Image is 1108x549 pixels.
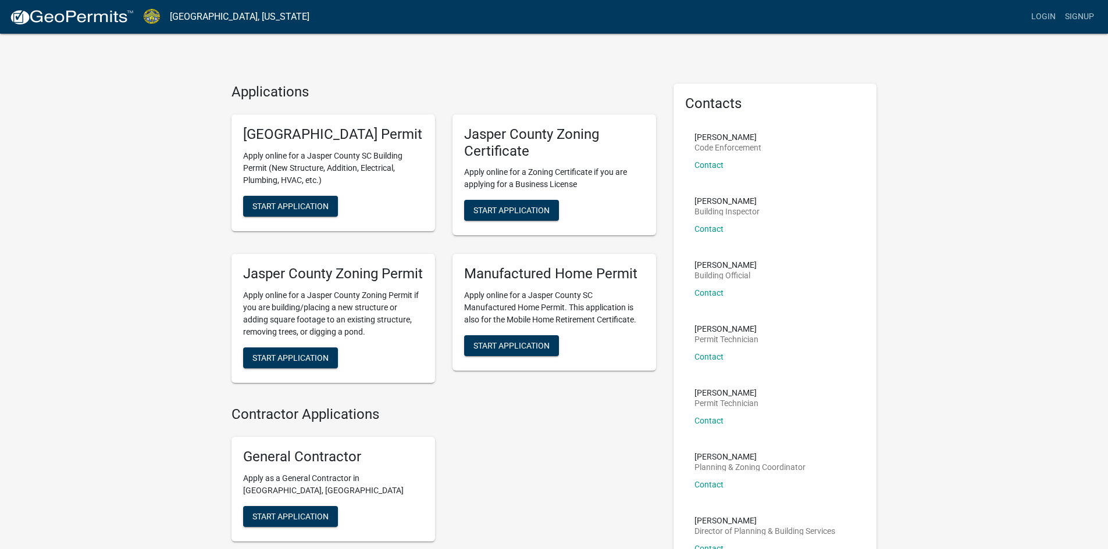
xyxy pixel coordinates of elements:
[243,196,338,217] button: Start Application
[694,207,760,216] p: Building Inspector
[143,9,161,24] img: Jasper County, South Carolina
[1027,6,1060,28] a: Login
[464,335,559,356] button: Start Application
[464,166,644,191] p: Apply online for a Zoning Certificate if you are applying for a Business License
[694,143,761,152] p: Code Enforcement
[464,265,644,282] h5: Manufactured Home Permit
[694,325,758,333] p: [PERSON_NAME]
[694,416,724,425] a: Contact
[694,197,760,205] p: [PERSON_NAME]
[243,506,338,527] button: Start Application
[694,480,724,489] a: Contact
[694,453,806,461] p: [PERSON_NAME]
[243,126,423,143] h5: [GEOGRAPHIC_DATA] Permit
[243,150,423,186] p: Apply online for a Jasper County SC Building Permit (New Structure, Addition, Electrical, Plumbin...
[243,472,423,497] p: Apply as a General Contractor in [GEOGRAPHIC_DATA], [GEOGRAPHIC_DATA]
[694,516,835,525] p: [PERSON_NAME]
[243,289,423,338] p: Apply online for a Jasper County Zoning Permit if you are building/placing a new structure or add...
[252,353,329,363] span: Start Application
[694,352,724,361] a: Contact
[694,335,758,343] p: Permit Technician
[464,289,644,326] p: Apply online for a Jasper County SC Manufactured Home Permit. This application is also for the Mo...
[243,448,423,465] h5: General Contractor
[252,201,329,210] span: Start Application
[694,271,757,279] p: Building Official
[1060,6,1099,28] a: Signup
[694,527,835,535] p: Director of Planning & Building Services
[694,224,724,234] a: Contact
[170,7,309,27] a: [GEOGRAPHIC_DATA], [US_STATE]
[473,341,550,350] span: Start Application
[694,399,758,407] p: Permit Technician
[243,265,423,282] h5: Jasper County Zoning Permit
[694,288,724,297] a: Contact
[694,160,724,170] a: Contact
[464,200,559,221] button: Start Application
[694,389,758,397] p: [PERSON_NAME]
[231,84,656,392] wm-workflow-list-section: Applications
[685,95,865,112] h5: Contacts
[231,406,656,423] h4: Contractor Applications
[473,206,550,215] span: Start Application
[694,133,761,141] p: [PERSON_NAME]
[694,463,806,471] p: Planning & Zoning Coordinator
[464,126,644,160] h5: Jasper County Zoning Certificate
[694,261,757,269] p: [PERSON_NAME]
[252,511,329,521] span: Start Application
[243,347,338,368] button: Start Application
[231,84,656,101] h4: Applications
